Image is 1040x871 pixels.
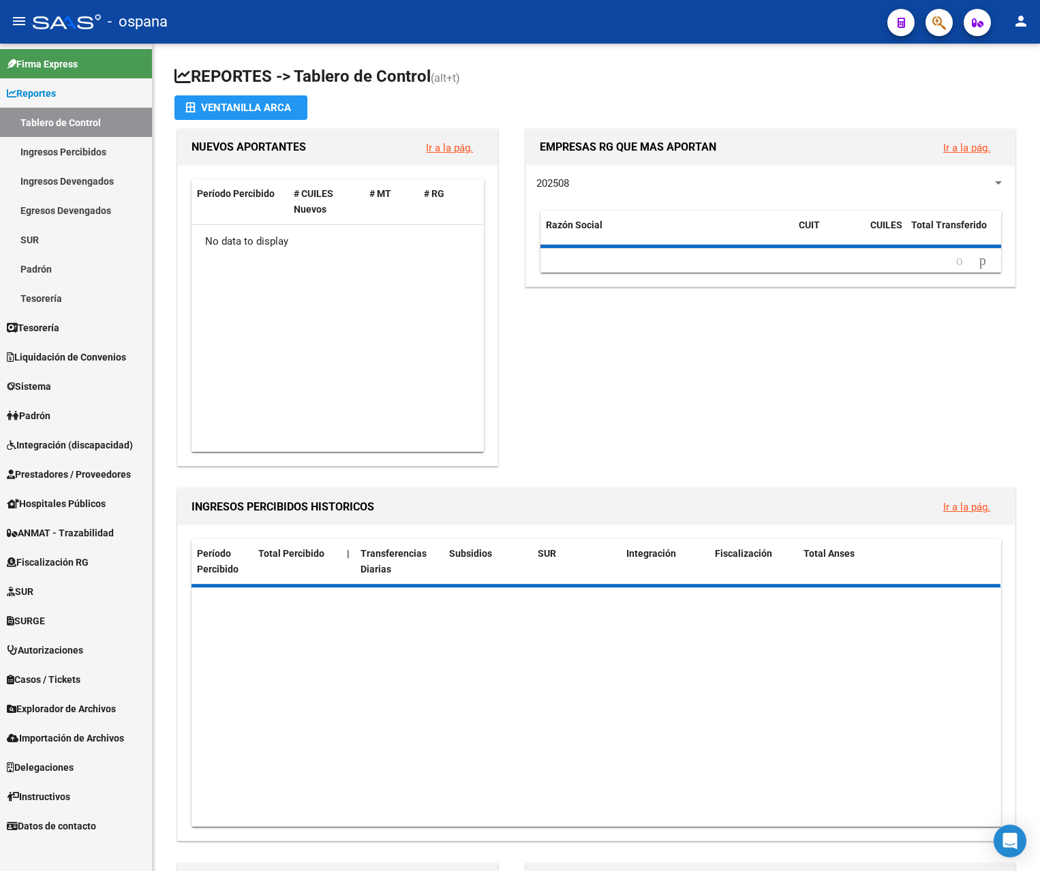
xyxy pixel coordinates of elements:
h1: REPORTES -> Tablero de Control [174,65,1018,89]
a: go to next page [973,254,992,269]
span: # MT [369,188,391,199]
button: Ir a la pág. [932,494,1001,519]
span: Fiscalización [715,548,772,559]
span: NUEVOS APORTANTES [192,140,306,153]
span: Delegaciones [7,760,74,775]
datatable-header-cell: Total Anses [798,539,990,584]
span: Período Percibido [197,188,275,199]
a: Ir a la pág. [426,142,473,154]
datatable-header-cell: CUIT [793,211,865,256]
span: SUR [538,548,556,559]
datatable-header-cell: SUR [532,539,621,584]
span: CUIT [799,219,820,230]
mat-icon: menu [11,13,27,29]
span: Total Transferido [911,219,987,230]
span: Datos de contacto [7,819,96,834]
datatable-header-cell: # MT [364,179,418,224]
span: Total Percibido [258,548,324,559]
span: Fiscalización RG [7,555,89,570]
span: Instructivos [7,789,70,804]
datatable-header-cell: Período Percibido [192,539,253,584]
span: | [347,548,350,559]
span: Hospitales Públicos [7,496,106,511]
datatable-header-cell: | [341,539,355,584]
span: Reportes [7,86,56,101]
datatable-header-cell: Total Transferido [906,211,1001,256]
datatable-header-cell: Subsidios [444,539,532,584]
span: Casos / Tickets [7,672,80,687]
span: Integración [626,548,676,559]
datatable-header-cell: Período Percibido [192,179,288,224]
span: Importación de Archivos [7,731,124,746]
div: No data to display [192,225,483,259]
span: Autorizaciones [7,643,83,658]
a: Ir a la pág. [943,142,990,154]
span: Prestadores / Proveedores [7,467,131,482]
span: # CUILES Nuevos [294,188,333,215]
span: SURGE [7,613,45,628]
span: SUR [7,584,33,599]
span: Padrón [7,408,50,423]
a: Ir a la pág. [943,501,990,513]
span: ANMAT - Trazabilidad [7,525,114,540]
span: Razón Social [546,219,602,230]
span: Transferencias Diarias [361,548,427,575]
span: Firma Express [7,57,78,72]
span: 202508 [536,177,569,189]
a: go to previous page [950,254,969,269]
datatable-header-cell: Fiscalización [709,539,798,584]
span: INGRESOS PERCIBIDOS HISTORICOS [192,500,374,513]
button: Ir a la pág. [415,135,484,160]
button: Ir a la pág. [932,135,1001,160]
datatable-header-cell: CUILES [865,211,906,256]
span: Total Anses [804,548,855,559]
datatable-header-cell: Transferencias Diarias [355,539,444,584]
button: Ventanilla ARCA [174,95,307,120]
span: (alt+t) [431,72,460,85]
datatable-header-cell: Total Percibido [253,539,341,584]
div: Ventanilla ARCA [185,95,296,120]
span: Integración (discapacidad) [7,438,133,453]
span: Tesorería [7,320,59,335]
datatable-header-cell: # CUILES Nuevos [288,179,365,224]
mat-icon: person [1013,13,1029,29]
span: - ospana [108,7,168,37]
span: Subsidios [449,548,492,559]
span: Liquidación de Convenios [7,350,126,365]
span: Explorador de Archivos [7,701,116,716]
div: Open Intercom Messenger [994,825,1026,857]
datatable-header-cell: Razón Social [540,211,793,256]
datatable-header-cell: # RG [418,179,473,224]
span: Sistema [7,379,51,394]
span: # RG [424,188,444,199]
span: CUILES [870,219,902,230]
datatable-header-cell: Integración [621,539,709,584]
span: EMPRESAS RG QUE MAS APORTAN [540,140,716,153]
span: Período Percibido [197,548,239,575]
